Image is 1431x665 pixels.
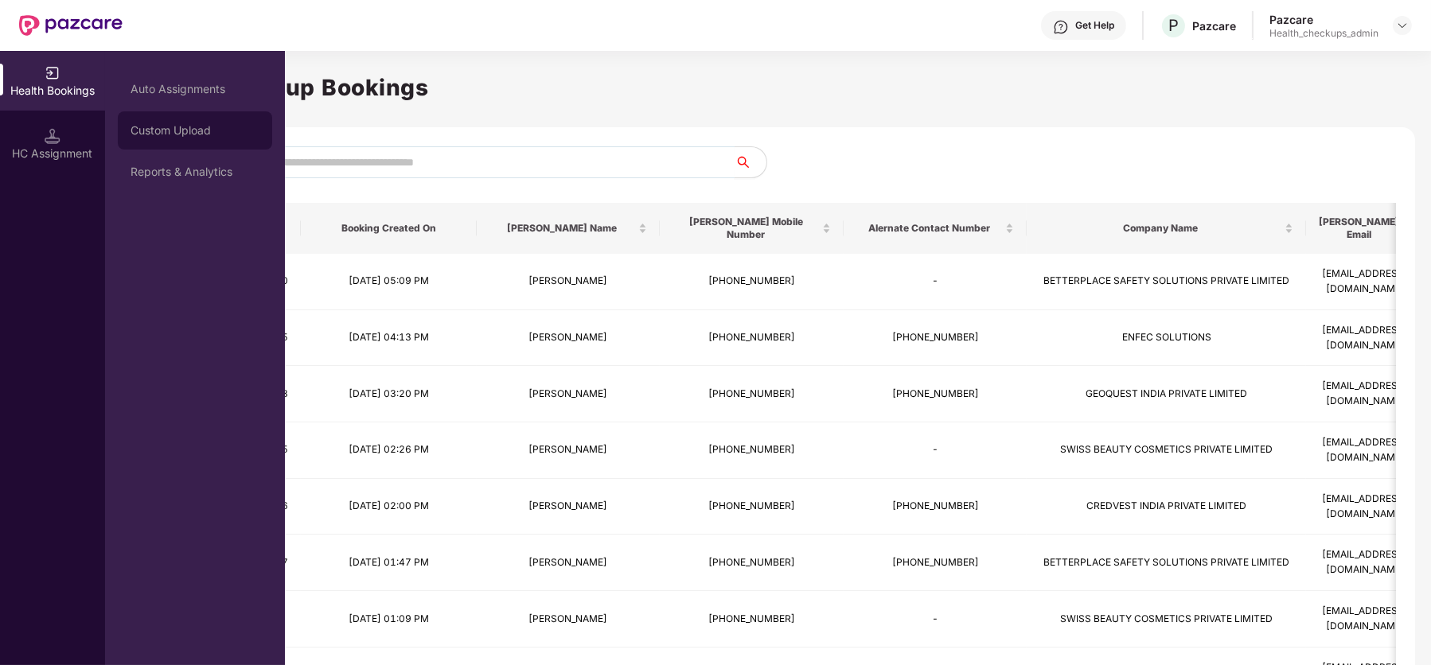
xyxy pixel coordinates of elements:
[660,203,844,254] th: Booker Mobile Number
[19,15,123,36] img: New Pazcare Logo
[1269,12,1378,27] div: Pazcare
[131,70,1406,105] h1: Health Checkup Bookings
[1306,254,1424,310] td: [EMAIL_ADDRESS][DOMAIN_NAME]
[660,591,844,647] td: [PHONE_NUMBER]
[734,156,766,169] span: search
[477,366,661,422] td: [PERSON_NAME]
[844,591,1027,647] td: -
[489,222,636,235] span: [PERSON_NAME] Name
[131,83,259,95] div: Auto Assignments
[1192,18,1236,33] div: Pazcare
[1319,216,1399,241] span: [PERSON_NAME] Email
[660,254,844,310] td: [PHONE_NUMBER]
[45,65,60,81] img: svg+xml;base64,PHN2ZyB3aWR0aD0iMjAiIGhlaWdodD0iMjAiIHZpZXdCb3g9IjAgMCAyMCAyMCIgZmlsbD0ibm9uZSIgeG...
[1306,203,1424,254] th: Booker Email
[477,535,661,591] td: [PERSON_NAME]
[477,591,661,647] td: [PERSON_NAME]
[301,422,477,479] td: [DATE] 02:26 PM
[477,310,661,367] td: [PERSON_NAME]
[1306,422,1424,479] td: [EMAIL_ADDRESS][DOMAIN_NAME]
[1027,591,1306,647] td: SWISS BEAUTY COSMETICS PRIVATE LIMITED
[660,479,844,535] td: [PHONE_NUMBER]
[1396,19,1409,32] img: svg+xml;base64,PHN2ZyBpZD0iRHJvcGRvd24tMzJ4MzIiIHhtbG5zPSJodHRwOi8vd3d3LnczLm9yZy8yMDAwL3N2ZyIgd2...
[844,203,1027,254] th: Alernate Contact Number
[477,254,661,310] td: [PERSON_NAME]
[844,366,1027,422] td: [PHONE_NUMBER]
[1039,222,1281,235] span: Company Name
[673,216,819,241] span: [PERSON_NAME] Mobile Number
[844,535,1027,591] td: [PHONE_NUMBER]
[301,479,477,535] td: [DATE] 02:00 PM
[1027,310,1306,367] td: ENFEC SOLUTIONS
[844,254,1027,310] td: -
[1306,591,1424,647] td: [EMAIL_ADDRESS][DOMAIN_NAME]
[301,203,477,254] th: Booking Created On
[660,310,844,367] td: [PHONE_NUMBER]
[1027,203,1306,254] th: Company Name
[1269,27,1378,40] div: Health_checkups_admin
[660,535,844,591] td: [PHONE_NUMBER]
[1306,535,1424,591] td: [EMAIL_ADDRESS][DOMAIN_NAME]
[131,124,259,137] div: Custom Upload
[477,422,661,479] td: [PERSON_NAME]
[734,146,767,178] button: search
[856,222,1002,235] span: Alernate Contact Number
[844,479,1027,535] td: [PHONE_NUMBER]
[301,310,477,367] td: [DATE] 04:13 PM
[1306,310,1424,367] td: [EMAIL_ADDRESS][DOMAIN_NAME]
[1027,254,1306,310] td: BETTERPLACE SAFETY SOLUTIONS PRIVATE LIMITED
[1027,535,1306,591] td: BETTERPLACE SAFETY SOLUTIONS PRIVATE LIMITED
[1306,366,1424,422] td: [EMAIL_ADDRESS][DOMAIN_NAME]
[1053,19,1069,35] img: svg+xml;base64,PHN2ZyBpZD0iSGVscC0zMngzMiIgeG1sbnM9Imh0dHA6Ly93d3cudzMub3JnLzIwMDAvc3ZnIiB3aWR0aD...
[301,366,477,422] td: [DATE] 03:20 PM
[844,422,1027,479] td: -
[1027,479,1306,535] td: CREDVEST INDIA PRIVATE LIMITED
[1027,366,1306,422] td: GEOQUEST INDIA PRIVATE LIMITED
[301,535,477,591] td: [DATE] 01:47 PM
[477,203,661,254] th: Booker Name
[1075,19,1114,32] div: Get Help
[660,422,844,479] td: [PHONE_NUMBER]
[1168,16,1179,35] span: P
[301,254,477,310] td: [DATE] 05:09 PM
[131,165,259,178] div: Reports & Analytics
[45,128,60,144] img: svg+xml;base64,PHN2ZyB3aWR0aD0iMTQuNSIgaGVpZ2h0PSIxNC41IiB2aWV3Qm94PSIwIDAgMTYgMTYiIGZpbGw9Im5vbm...
[660,366,844,422] td: [PHONE_NUMBER]
[844,310,1027,367] td: [PHONE_NUMBER]
[301,591,477,647] td: [DATE] 01:09 PM
[1306,479,1424,535] td: [EMAIL_ADDRESS][DOMAIN_NAME]
[477,479,661,535] td: [PERSON_NAME]
[1027,422,1306,479] td: SWISS BEAUTY COSMETICS PRIVATE LIMITED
